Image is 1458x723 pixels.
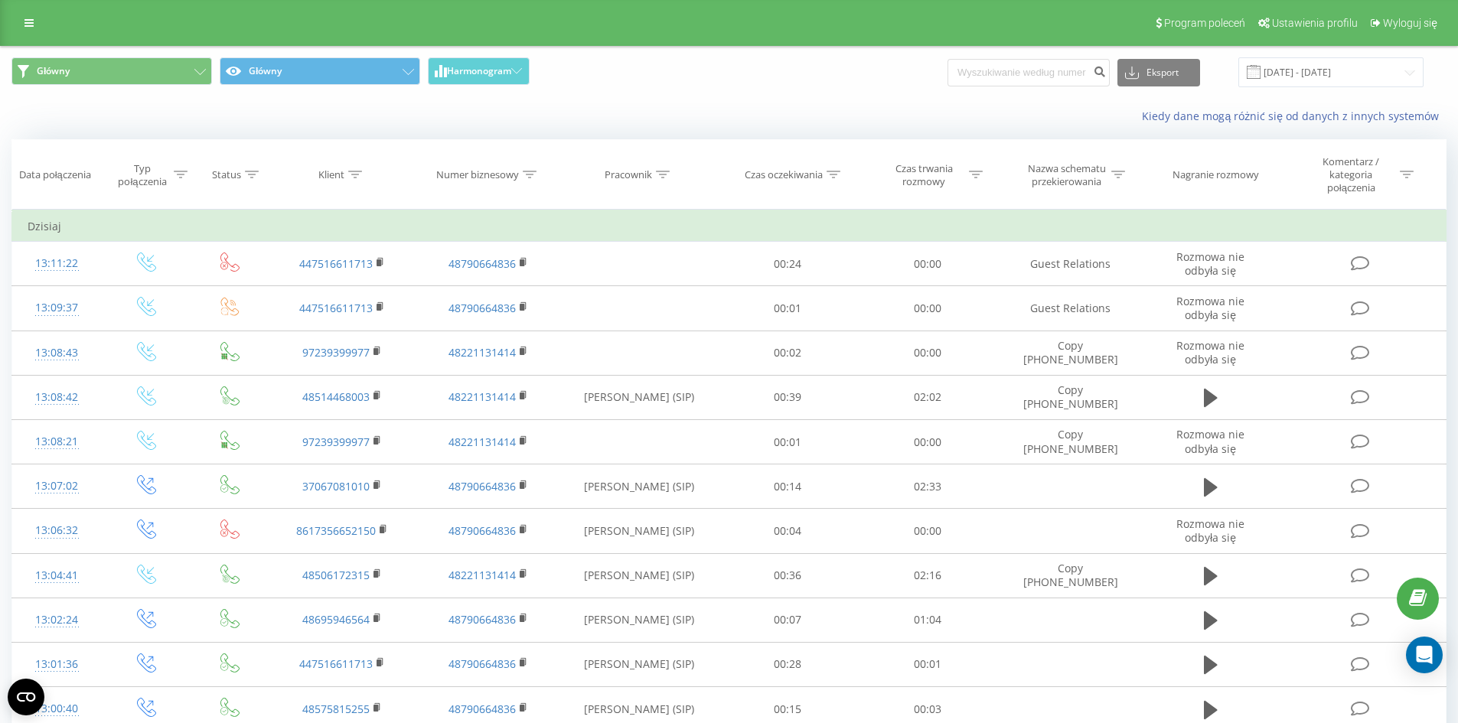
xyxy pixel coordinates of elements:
[883,162,965,188] div: Czas trwania rozmowy
[428,57,530,85] button: Harmonogram
[1272,17,1358,29] span: Ustawienia profilu
[858,242,998,286] td: 00:00
[1117,59,1200,86] button: Eksport
[28,561,86,591] div: 13:04:41
[302,435,370,449] a: 97239399977
[718,642,858,686] td: 00:28
[436,168,519,181] div: Numer biznesowy
[1406,637,1443,673] div: Open Intercom Messenger
[997,242,1143,286] td: Guest Relations
[561,642,718,686] td: [PERSON_NAME] (SIP)
[448,523,516,538] a: 48790664836
[1176,338,1244,366] span: Rozmowa nie odbyła się
[302,612,370,627] a: 48695946564
[28,383,86,412] div: 13:08:42
[37,65,70,77] span: Główny
[302,389,370,404] a: 48514468003
[561,375,718,419] td: [PERSON_NAME] (SIP)
[1176,249,1244,278] span: Rozmowa nie odbyła się
[11,57,212,85] button: Główny
[115,162,169,188] div: Typ połączenia
[1306,155,1396,194] div: Komentarz / kategoria połączenia
[745,168,823,181] div: Czas oczekiwania
[718,598,858,642] td: 00:07
[718,375,858,419] td: 00:39
[858,509,998,553] td: 00:00
[1176,516,1244,545] span: Rozmowa nie odbyła się
[212,168,241,181] div: Status
[448,389,516,404] a: 48221131414
[858,420,998,464] td: 00:00
[1026,162,1107,188] div: Nazwa schematu przekierowania
[299,301,373,315] a: 447516611713
[28,516,86,546] div: 13:06:32
[948,59,1110,86] input: Wyszukiwanie według numeru
[12,211,1447,242] td: Dzisiaj
[1176,294,1244,322] span: Rozmowa nie odbyła się
[448,435,516,449] a: 48221131414
[718,286,858,331] td: 00:01
[28,471,86,501] div: 13:07:02
[448,656,516,671] a: 48790664836
[997,375,1143,419] td: Copy [PHONE_NUMBER]
[28,650,86,679] div: 13:01:36
[997,420,1143,464] td: Copy [PHONE_NUMBER]
[448,479,516,493] a: 48790664836
[718,331,858,375] td: 00:02
[858,464,998,509] td: 02:33
[858,286,998,331] td: 00:00
[302,702,370,716] a: 48575815255
[220,57,420,85] button: Główny
[997,286,1143,331] td: Guest Relations
[718,242,858,286] td: 00:24
[28,605,86,635] div: 13:02:24
[28,338,86,368] div: 13:08:43
[1164,17,1245,29] span: Program poleceń
[448,568,516,582] a: 48221131414
[448,301,516,315] a: 48790664836
[302,479,370,493] a: 37067081010
[28,427,86,457] div: 13:08:21
[448,702,516,716] a: 48790664836
[561,509,718,553] td: [PERSON_NAME] (SIP)
[296,523,376,538] a: 8617356652150
[448,345,516,360] a: 48221131414
[858,331,998,375] td: 00:00
[8,679,44,715] button: Open CMP widget
[858,642,998,686] td: 00:01
[299,256,373,271] a: 447516611713
[997,553,1143,598] td: Copy [PHONE_NUMBER]
[605,168,652,181] div: Pracownik
[19,168,91,181] div: Data połączenia
[561,598,718,642] td: [PERSON_NAME] (SIP)
[718,553,858,598] td: 00:36
[718,464,858,509] td: 00:14
[1383,17,1437,29] span: Wyloguj się
[858,598,998,642] td: 01:04
[299,656,373,671] a: 447516611713
[718,509,858,553] td: 00:04
[1176,427,1244,455] span: Rozmowa nie odbyła się
[302,345,370,360] a: 97239399977
[718,420,858,464] td: 00:01
[447,66,511,77] span: Harmonogram
[302,568,370,582] a: 48506172315
[997,331,1143,375] td: Copy [PHONE_NUMBER]
[28,293,86,323] div: 13:09:37
[1142,109,1447,123] a: Kiedy dane mogą różnić się od danych z innych systemów
[561,464,718,509] td: [PERSON_NAME] (SIP)
[1173,168,1259,181] div: Nagranie rozmowy
[318,168,344,181] div: Klient
[448,612,516,627] a: 48790664836
[448,256,516,271] a: 48790664836
[858,375,998,419] td: 02:02
[561,553,718,598] td: [PERSON_NAME] (SIP)
[858,553,998,598] td: 02:16
[28,249,86,278] div: 13:11:22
